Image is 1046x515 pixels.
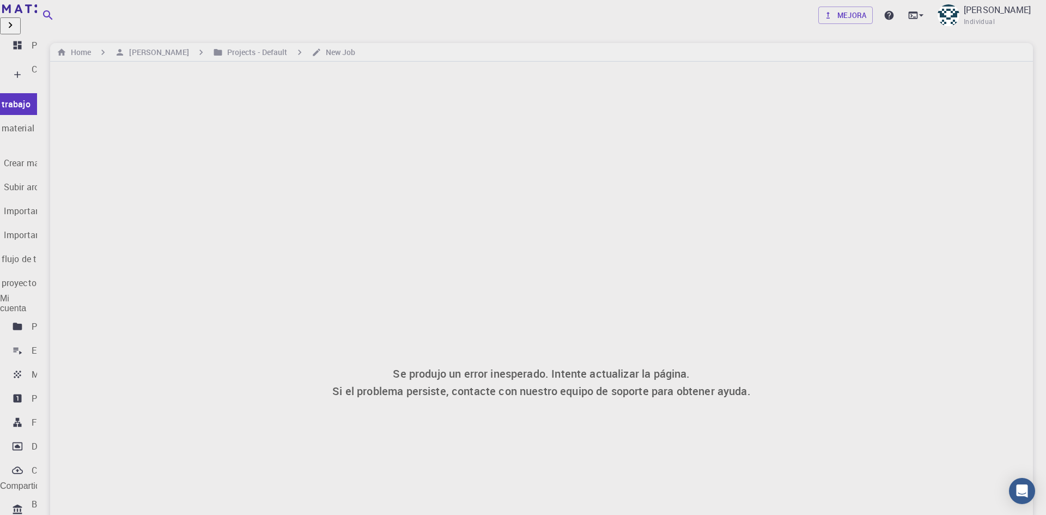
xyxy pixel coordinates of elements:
font: Importar desde el banco [4,205,100,217]
font: Se produjo un error inesperado. Intente actualizar la página. [393,366,690,381]
div: Crear [9,58,33,91]
a: Empleos [9,340,33,361]
font: Panel [32,39,54,51]
a: Propiedades [9,387,33,409]
nav: migaja de pan [54,46,357,58]
font: Cargas externas [32,464,95,476]
font: Individual [964,17,995,26]
h6: New Job [321,46,356,58]
font: Banco [32,498,57,510]
a: Mejora [818,7,873,24]
a: Cargas externas [9,459,33,481]
a: Proyectos [9,316,33,337]
h6: Home [66,46,91,58]
font: Crear [32,63,52,75]
h6: Projects - Default [223,46,288,58]
font: Proyectos [32,320,71,332]
font: Empleos [32,344,65,356]
font: Subir archivo [4,181,56,193]
font: Dropbox [32,440,65,452]
img: Juan David Arévalo Herrera [938,4,959,26]
font: Si el problema persiste, contacte con nuestro equipo de soporte para obtener ayuda. [332,384,750,398]
a: Panel [9,34,33,56]
a: Dropbox [9,435,33,457]
a: Flujos de trabajo [9,411,33,433]
font: Materiales [32,368,74,380]
font: Crear material [4,157,59,169]
a: Materiales [9,363,33,385]
span: Soporte [22,8,60,17]
font: Propiedades [32,392,81,404]
font: Mejora [837,10,867,20]
div: Abrir Intercom Messenger [1009,478,1035,504]
font: Flujos de trabajo [32,416,98,428]
font: Importar desde terceros [4,229,98,241]
font: [PERSON_NAME] [964,4,1031,16]
h6: [PERSON_NAME] [125,46,188,58]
